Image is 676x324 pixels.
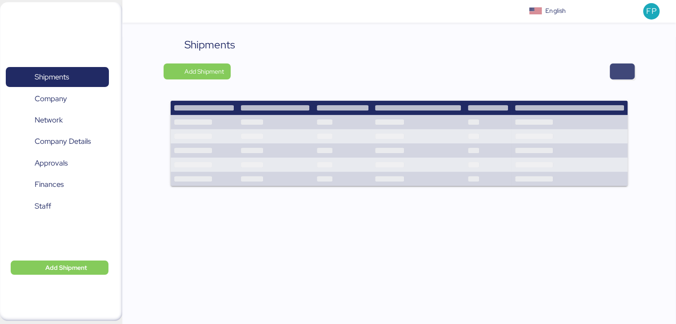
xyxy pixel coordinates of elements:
button: Add Shipment [11,261,108,275]
span: Company Details [35,135,91,148]
a: Finances [6,174,109,195]
span: Shipments [35,71,69,83]
a: Company Details [6,131,109,152]
a: Network [6,110,109,130]
a: Shipments [6,67,109,87]
span: Staff [35,200,51,213]
span: Approvals [35,157,68,170]
a: Approvals [6,153,109,174]
span: Company [35,92,67,105]
div: English [545,6,566,16]
span: Add Shipment [184,66,224,77]
button: Menu [128,4,143,19]
span: Finances [35,178,64,191]
div: Shipments [184,37,235,53]
span: Add Shipment [45,262,87,273]
a: Staff [6,196,109,217]
span: Network [35,114,63,126]
button: Add Shipment [164,63,231,79]
a: Company [6,88,109,109]
span: FP [646,5,656,17]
